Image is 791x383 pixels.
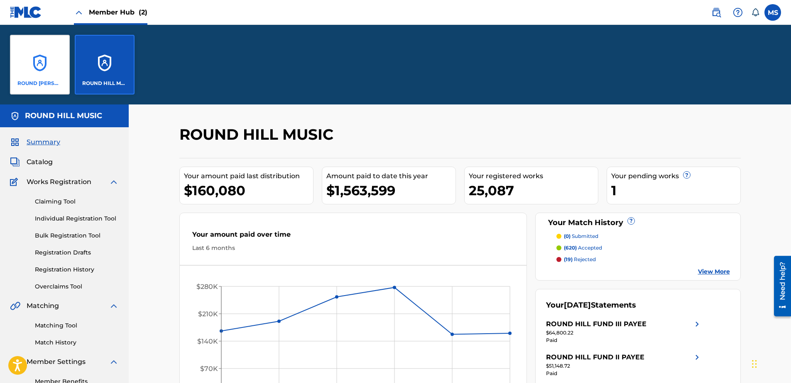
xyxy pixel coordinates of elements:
[556,244,730,252] a: (620) accepted
[326,171,455,181] div: Amount paid to date this year
[200,365,218,373] tspan: $70K
[27,157,53,167] span: Catalog
[10,157,20,167] img: Catalog
[35,231,119,240] a: Bulk Registration Tool
[192,244,514,252] div: Last 6 months
[546,370,702,377] div: Paid
[27,357,86,367] span: Member Settings
[469,171,598,181] div: Your registered works
[546,337,702,344] div: Paid
[546,352,644,362] div: ROUND HILL FUND II PAYEE
[10,357,20,367] img: Member Settings
[27,137,60,147] span: Summary
[35,265,119,274] a: Registration History
[564,233,598,240] p: submitted
[556,256,730,263] a: (19) rejected
[139,8,147,16] span: (2)
[546,319,647,329] div: ROUND HILL FUND III PAYEE
[564,233,571,239] span: (0)
[683,172,690,178] span: ?
[35,321,119,330] a: Matching Tool
[196,283,218,291] tspan: $280K
[35,282,119,291] a: Overclaims Tool
[628,218,634,224] span: ?
[192,230,514,244] div: Your amount paid over time
[184,171,313,181] div: Your amount paid last distribution
[749,343,791,383] iframe: Chat Widget
[109,357,119,367] img: expand
[564,244,602,252] p: accepted
[711,7,721,17] img: search
[35,338,119,347] a: Match History
[10,301,20,311] img: Matching
[564,301,591,310] span: [DATE]
[556,233,730,240] a: (0) submitted
[74,7,84,17] img: Close
[109,301,119,311] img: expand
[184,181,313,200] div: $160,080
[326,181,455,200] div: $1,563,599
[35,197,119,206] a: Claiming Tool
[10,111,20,121] img: Accounts
[27,177,91,187] span: Works Registration
[546,217,730,228] div: Your Match History
[10,157,53,167] a: CatalogCatalog
[751,8,759,17] div: Notifications
[35,214,119,223] a: Individual Registration Tool
[692,352,702,362] img: right chevron icon
[10,137,20,147] img: Summary
[768,253,791,320] iframe: Resource Center
[546,329,702,337] div: $64,800.22
[698,267,730,276] a: View More
[611,171,740,181] div: Your pending works
[198,310,218,318] tspan: $210K
[730,4,746,21] div: Help
[546,352,702,377] a: ROUND HILL FUND II PAYEEright chevron icon$51,148.72Paid
[692,319,702,329] img: right chevron icon
[708,4,725,21] a: Public Search
[27,301,59,311] span: Matching
[17,80,63,87] p: ROUND HILL CARLIN, LLC
[546,319,702,344] a: ROUND HILL FUND III PAYEEright chevron icon$64,800.22Paid
[35,248,119,257] a: Registration Drafts
[546,300,636,311] div: Your Statements
[25,111,102,121] h5: ROUND HILL MUSIC
[10,35,70,95] a: AccountsROUND [PERSON_NAME], LLC
[179,125,338,144] h2: ROUND HILL MUSIC
[611,181,740,200] div: 1
[10,6,42,18] img: MLC Logo
[564,256,573,262] span: (19)
[564,256,596,263] p: rejected
[752,351,757,376] div: Drag
[10,137,60,147] a: SummarySummary
[75,35,135,95] a: AccountsROUND HILL MUSIC
[733,7,743,17] img: help
[564,245,577,251] span: (620)
[89,7,147,17] span: Member Hub
[546,362,702,370] div: $51,148.72
[469,181,598,200] div: 25,087
[764,4,781,21] div: User Menu
[197,337,218,345] tspan: $140K
[109,177,119,187] img: expand
[10,177,21,187] img: Works Registration
[82,80,127,87] p: ROUND HILL MUSIC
